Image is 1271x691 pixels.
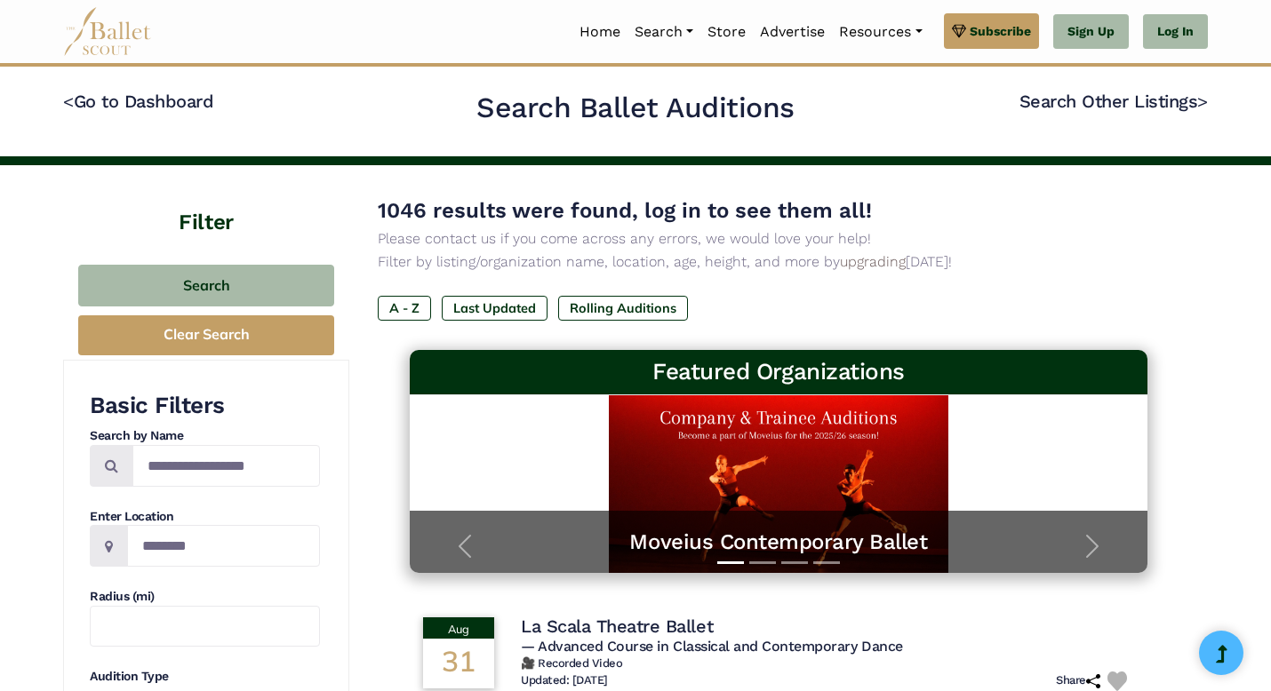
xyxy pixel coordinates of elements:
a: Subscribe [944,13,1039,49]
a: Store [700,13,753,51]
p: Please contact us if you come across any errors, we would love your help! [378,227,1179,250]
h3: Featured Organizations [424,357,1133,387]
a: Log In [1143,14,1208,50]
h2: Search Ballet Auditions [476,90,795,127]
h6: Updated: [DATE] [521,673,608,688]
button: Clear Search [78,315,334,355]
input: Location [127,525,320,567]
h4: Audition Type [90,668,320,686]
h4: Search by Name [90,427,320,445]
a: Advertise [753,13,832,51]
input: Search by names... [132,445,320,487]
a: upgrading [840,253,906,270]
h4: La Scala Theatre Ballet [521,615,713,638]
button: Slide 1 [717,552,744,573]
a: Moveius Contemporary Ballet [428,528,1130,556]
button: Slide 4 [813,552,840,573]
h6: 🎥 Recorded Video [521,656,1134,671]
code: < [63,90,74,112]
button: Slide 2 [749,552,776,573]
span: 1046 results were found, log in to see them all! [378,198,872,223]
span: — Advanced Course in Classical and Contemporary Dance [521,638,903,655]
a: <Go to Dashboard [63,91,213,112]
div: Aug [423,617,494,639]
button: Slide 3 [781,552,808,573]
h4: Enter Location [90,508,320,526]
span: Subscribe [970,21,1031,41]
h6: Share [1056,673,1100,688]
a: Resources [832,13,929,51]
a: Search Other Listings> [1019,91,1208,112]
div: 31 [423,639,494,688]
a: Home [572,13,628,51]
img: gem.svg [952,21,966,41]
button: Search [78,265,334,306]
code: > [1197,90,1208,112]
h4: Radius (mi) [90,588,320,606]
a: Search [628,13,700,51]
label: Last Updated [442,296,548,321]
h4: Filter [63,165,349,238]
h3: Basic Filters [90,391,320,421]
label: Rolling Auditions [558,296,688,321]
a: Sign Up [1053,14,1129,50]
p: Filter by listing/organization name, location, age, height, and more by [DATE]! [378,250,1179,274]
label: A - Z [378,296,431,321]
